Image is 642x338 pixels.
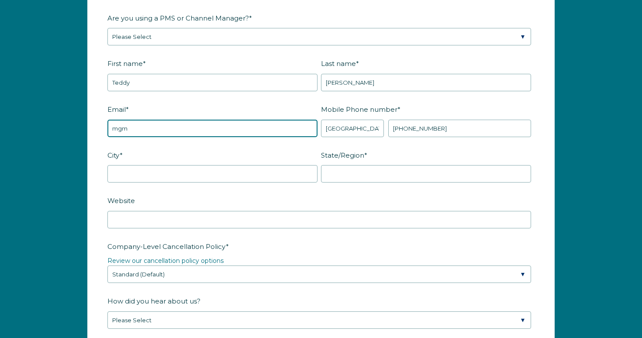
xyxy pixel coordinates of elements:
span: How did you hear about us? [107,294,200,308]
a: Review our cancellation policy options [107,257,224,265]
span: Are you using a PMS or Channel Manager? [107,11,249,25]
span: State/Region [321,148,364,162]
span: First name [107,57,143,70]
span: Email [107,103,126,116]
span: Company-Level Cancellation Policy [107,240,226,253]
span: Website [107,194,135,207]
span: Last name [321,57,356,70]
span: Mobile Phone number [321,103,397,116]
span: City [107,148,120,162]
